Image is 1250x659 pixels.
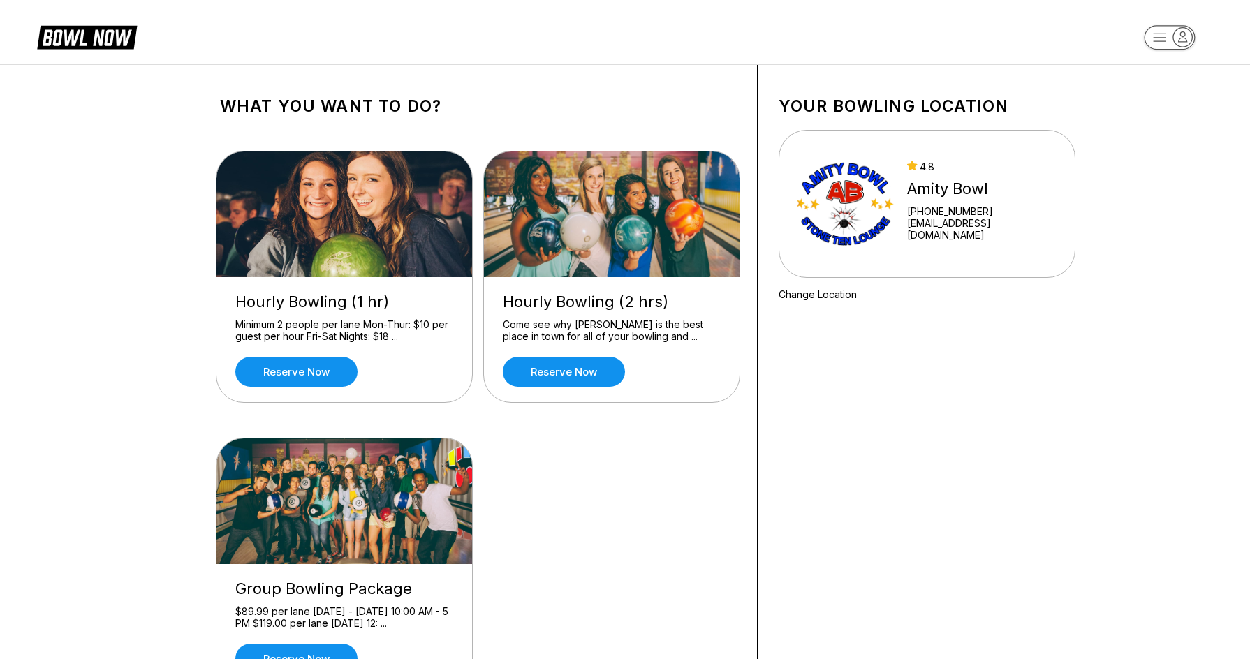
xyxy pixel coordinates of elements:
div: Minimum 2 people per lane Mon-Thur: $10 per guest per hour Fri-Sat Nights: $18 ... [235,318,453,343]
div: Hourly Bowling (1 hr) [235,293,453,311]
h1: What you want to do? [220,96,736,116]
div: Amity Bowl [907,179,1057,198]
div: Group Bowling Package [235,579,453,598]
div: Hourly Bowling (2 hrs) [503,293,721,311]
a: Change Location [779,288,857,300]
h1: Your bowling location [779,96,1075,116]
img: Hourly Bowling (1 hr) [216,151,473,277]
img: Hourly Bowling (2 hrs) [484,151,741,277]
div: [PHONE_NUMBER] [907,205,1057,217]
a: [EMAIL_ADDRESS][DOMAIN_NAME] [907,217,1057,241]
a: Reserve now [503,357,625,387]
div: $89.99 per lane [DATE] - [DATE] 10:00 AM - 5 PM $119.00 per lane [DATE] 12: ... [235,605,453,630]
div: 4.8 [907,161,1057,172]
img: Group Bowling Package [216,438,473,564]
div: Come see why [PERSON_NAME] is the best place in town for all of your bowling and ... [503,318,721,343]
img: Amity Bowl [797,151,895,256]
a: Reserve now [235,357,358,387]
